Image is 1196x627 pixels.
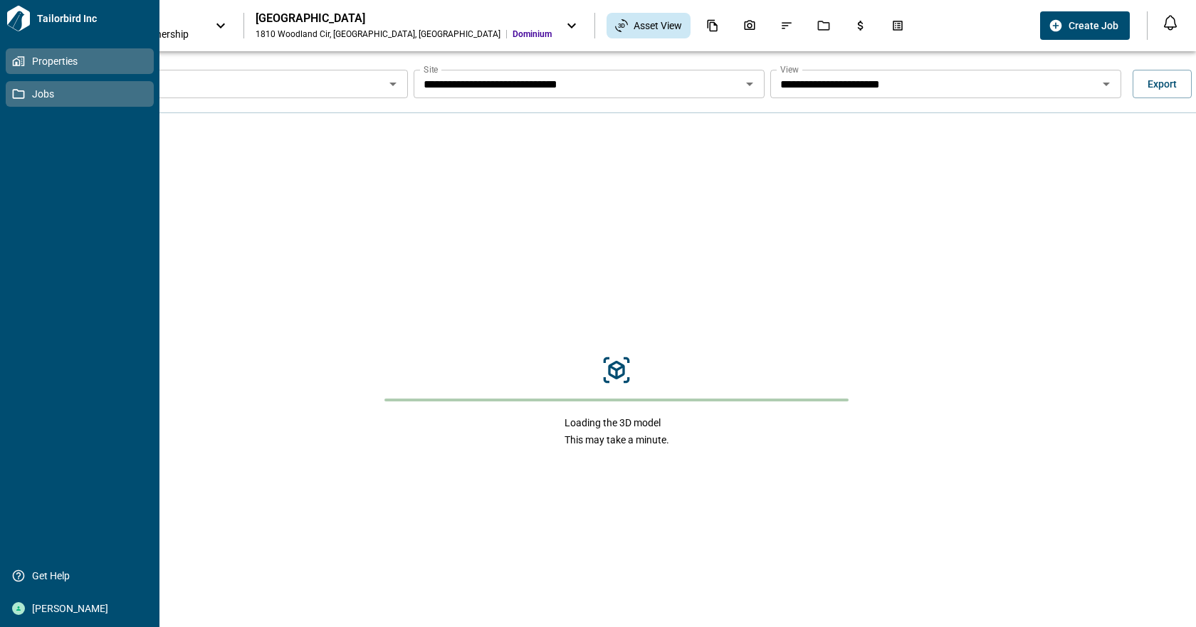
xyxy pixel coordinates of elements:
div: Photos [735,14,765,38]
div: [GEOGRAPHIC_DATA] [256,11,552,26]
div: Issues & Info [772,14,802,38]
span: Create Job [1069,19,1118,33]
button: Create Job [1040,11,1130,40]
button: Open [740,74,760,94]
span: Export [1148,77,1177,91]
div: Budgets [846,14,876,38]
span: Dominium [513,28,552,40]
div: Documents [698,14,728,38]
button: Open [383,74,403,94]
button: Open [1096,74,1116,94]
span: Properties [25,54,140,68]
label: View [780,63,799,75]
span: Asset View [634,19,682,33]
label: Site [424,63,438,75]
span: [PERSON_NAME] [25,601,140,616]
span: Loading the 3D model [565,416,669,430]
button: Export [1133,70,1192,98]
span: Get Help [25,569,140,583]
button: Open notification feed [1159,11,1182,34]
span: This may take a minute. [565,433,669,447]
div: Jobs [809,14,839,38]
div: Takeoff Center [883,14,913,38]
span: Jobs [25,87,140,101]
div: Asset View [607,13,691,38]
div: 1810 Woodland Cir , [GEOGRAPHIC_DATA] , [GEOGRAPHIC_DATA] [256,28,500,40]
a: Properties [6,48,154,74]
span: Tailorbird Inc [31,11,154,26]
a: Jobs [6,81,154,107]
